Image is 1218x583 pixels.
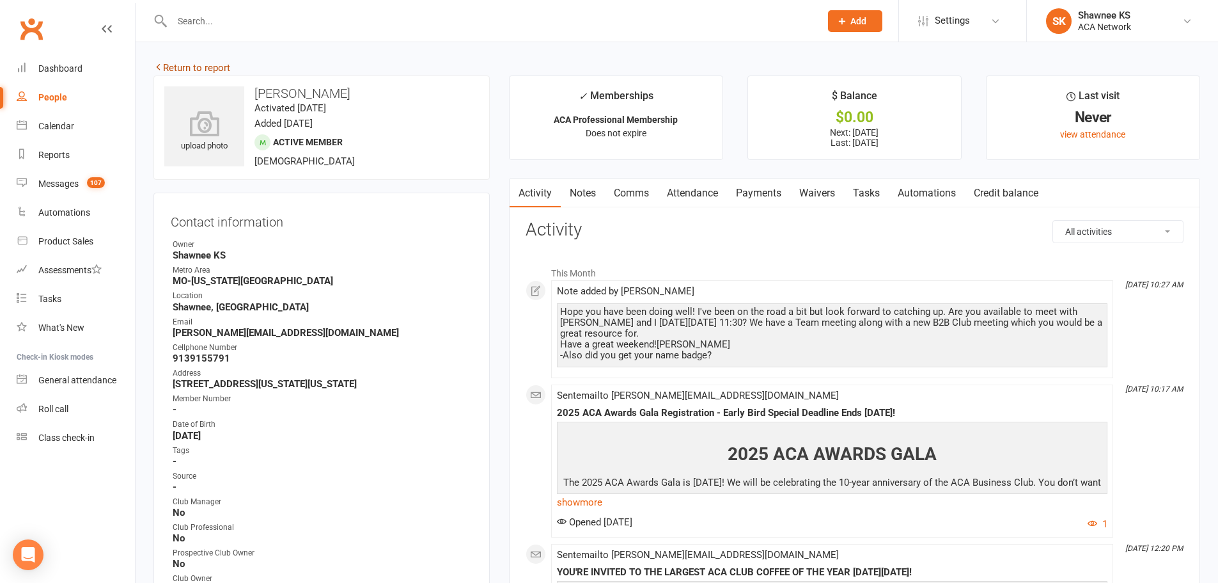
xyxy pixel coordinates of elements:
span: Sent email to [PERSON_NAME][EMAIL_ADDRESS][DOMAIN_NAME] [557,549,839,561]
div: Roll call [38,404,68,414]
h3: [PERSON_NAME] [164,86,479,100]
div: Shawnee KS [1078,10,1131,21]
div: Email [173,316,472,328]
a: Notes [561,179,605,208]
a: Tasks [17,285,135,314]
div: SK [1046,8,1072,34]
a: Product Sales [17,227,135,256]
h3: Activity [526,220,1183,240]
span: Sent email to [PERSON_NAME][EMAIL_ADDRESS][DOMAIN_NAME] [557,390,839,401]
div: Metro Area [173,264,472,276]
a: Payments [727,179,790,208]
span: Add [850,16,866,26]
i: [DATE] 10:27 AM [1125,280,1183,289]
span: Opened [DATE] [557,516,632,528]
div: Dashboard [38,63,82,74]
a: Return to report [153,62,230,74]
strong: 9139155791 [173,353,472,364]
a: Messages 107 [17,170,135,198]
div: Date of Birth [173,419,472,431]
div: Source [173,470,472,483]
div: Location [173,290,472,302]
a: Calendar [17,112,135,141]
p: The 2025 ACA Awards Gala is [DATE]! We will be celebrating the 10-year anniversary of the ACA Bus... [560,475,1104,524]
i: [DATE] 10:17 AM [1125,385,1183,394]
div: Memberships [579,88,653,111]
div: What's New [38,323,84,333]
strong: - [173,481,472,493]
a: Clubworx [15,13,47,45]
div: Note added by [PERSON_NAME] [557,286,1107,297]
div: Assessments [38,265,102,275]
a: Activity [510,179,561,208]
span: Settings [935,6,970,35]
button: 1 [1088,516,1107,532]
div: Prospective Club Owner [173,547,472,559]
div: Last visit [1066,88,1120,111]
strong: MO-[US_STATE][GEOGRAPHIC_DATA] [173,275,472,287]
a: Class kiosk mode [17,424,135,452]
div: Automations [38,207,90,218]
div: Address [173,367,472,379]
div: Never [998,111,1188,124]
div: Tags [173,445,472,457]
div: Product Sales [38,236,93,246]
h3: Contact information [171,210,472,229]
li: This Month [526,260,1183,280]
div: Calendar [38,121,74,131]
div: General attendance [38,375,116,385]
div: Cellphone Number [173,342,472,354]
a: Attendance [658,179,727,208]
a: What's New [17,314,135,342]
div: $0.00 [760,111,949,124]
a: Reports [17,141,135,170]
div: Hope you have been doing well! I've been on the road a bit but look forward to catching up. Are y... [560,307,1104,361]
a: People [17,83,135,112]
p: Next: [DATE] Last: [DATE] [760,127,949,148]
strong: Shawnee KS [173,250,472,261]
div: Club Manager [173,496,472,508]
div: Tasks [38,294,61,304]
div: $ Balance [832,88,877,111]
a: Assessments [17,256,135,285]
strong: No [173,558,472,570]
i: ✓ [579,90,587,102]
div: Member Number [173,393,472,405]
a: Tasks [844,179,889,208]
div: Club Professional [173,522,472,534]
a: view attendance [1060,129,1125,140]
div: People [38,92,67,102]
strong: [PERSON_NAME][EMAIL_ADDRESS][DOMAIN_NAME] [173,327,472,339]
a: Dashboard [17,54,135,83]
time: Added [DATE] [254,118,313,129]
strong: Shawnee, [GEOGRAPHIC_DATA] [173,301,472,313]
a: Waivers [790,179,844,208]
a: General attendance kiosk mode [17,366,135,395]
time: Activated [DATE] [254,102,326,114]
a: Automations [889,179,965,208]
span: he Early Bird Special deadline ends [DATE]! [625,492,809,504]
a: Credit balance [965,179,1047,208]
div: YOU'RE INVITED TO THE LARGEST ACA CLUB COFFEE OF THE YEAR [DATE][DATE]! [557,567,1107,578]
span: 107 [87,177,105,188]
div: Class check-in [38,433,95,443]
strong: - [173,404,472,415]
span: [DEMOGRAPHIC_DATA] [254,156,355,167]
strong: - [173,456,472,467]
i: [DATE] 12:20 PM [1125,544,1183,553]
a: Automations [17,198,135,227]
a: show more [557,493,1107,511]
div: 2025 ACA Awards Gala Registration - Early Bird Special Deadline Ends [DATE]! [557,408,1107,419]
input: Search... [168,12,811,30]
strong: [DATE] [173,430,472,442]
strong: ACA Professional Membership [554,115,678,125]
div: Messages [38,179,79,189]
div: upload photo [164,111,244,153]
strong: No [173,507,472,518]
span: Active member [273,137,343,147]
div: ACA Network [1078,21,1131,33]
span: Does not expire [586,128,646,138]
a: Comms [605,179,658,208]
div: Owner [173,239,472,251]
button: Add [828,10,882,32]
